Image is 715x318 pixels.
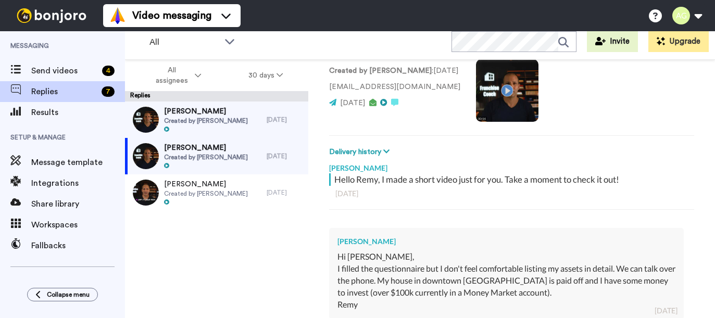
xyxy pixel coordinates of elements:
strong: Created by [PERSON_NAME] [329,67,432,74]
div: 7 [102,86,115,97]
span: Created by [PERSON_NAME] [164,189,248,198]
button: All assignees [127,61,225,90]
img: vm-color.svg [109,7,126,24]
span: [PERSON_NAME] [164,143,248,153]
button: Collapse menu [27,288,98,301]
span: Message template [31,156,125,169]
img: 01f3ddcc-be45-42b2-ae9e-ca4abbfb2902-thumb.jpg [133,143,159,169]
a: [PERSON_NAME]Created by [PERSON_NAME][DATE] [125,101,308,138]
span: Created by [PERSON_NAME] [164,117,248,125]
span: Fallbacks [31,239,125,252]
div: Hi [PERSON_NAME], I filled the questionnaire but I don't feel comfortable listing my assets in de... [337,251,675,310]
img: bj-logo-header-white.svg [12,8,91,23]
button: Upgrade [648,31,709,52]
div: [DATE] [267,152,303,160]
span: Workspaces [31,219,125,231]
div: Hello Remy, I made a short video just for you. Take a moment to check it out! [334,173,692,186]
span: Share library [31,198,125,210]
span: Integrations [31,177,125,189]
div: [PERSON_NAME] [329,158,694,173]
div: [DATE] [335,188,688,199]
img: 9133ffb3-d818-4173-a7cc-b933e66433c9-thumb.jpg [133,107,159,133]
img: 980ee0be-ec62-4e11-b322-c9c1dc960f97-thumb.jpg [133,180,159,206]
a: [PERSON_NAME]Created by [PERSON_NAME][DATE] [125,174,308,211]
button: 30 days [225,66,307,85]
span: Created by [PERSON_NAME] [164,153,248,161]
span: [DATE] [340,99,365,107]
a: [PERSON_NAME]Created by [PERSON_NAME][DATE] [125,138,308,174]
div: 4 [102,66,115,76]
span: Replies [31,85,97,98]
span: [PERSON_NAME] [164,106,248,117]
div: [DATE] [267,188,303,197]
div: [DATE] [267,116,303,124]
button: Invite [587,31,638,52]
p: [EMAIL_ADDRESS][DOMAIN_NAME] [329,82,460,93]
p: : [DATE] [329,66,460,77]
span: Video messaging [132,8,211,23]
span: All assignees [150,65,193,86]
div: [DATE] [655,306,678,316]
span: All [149,36,219,48]
span: Collapse menu [47,290,90,299]
div: Replies [125,91,308,101]
span: [PERSON_NAME] [164,179,248,189]
span: Send videos [31,65,98,77]
span: Results [31,106,125,119]
button: Delivery history [329,146,393,158]
div: [PERSON_NAME] [337,236,675,247]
